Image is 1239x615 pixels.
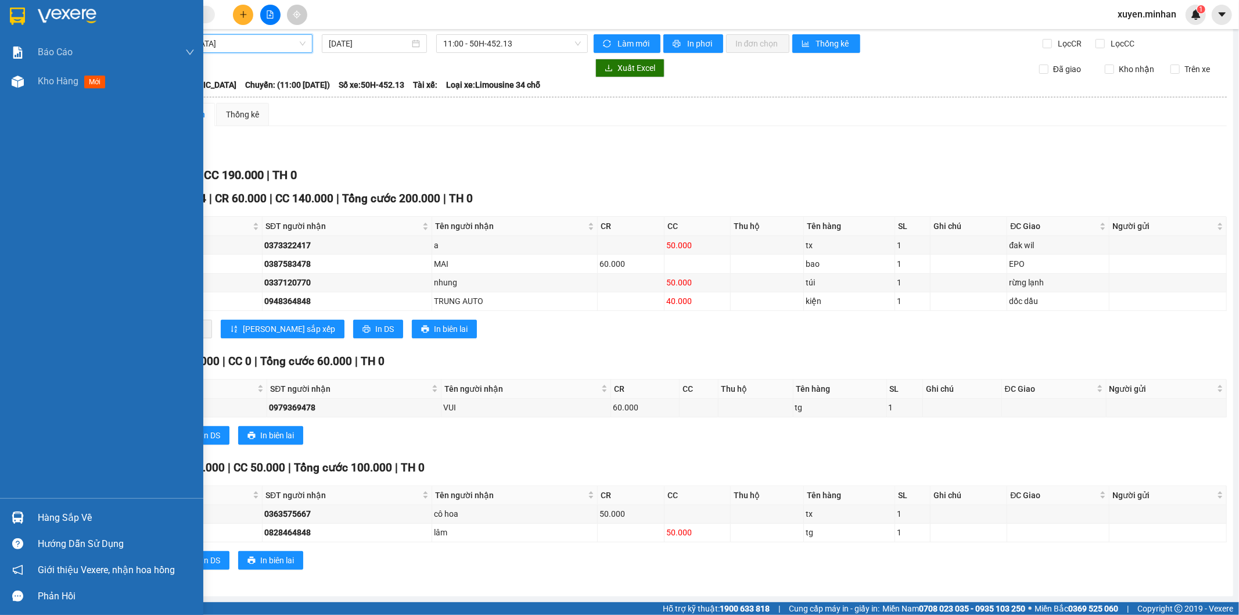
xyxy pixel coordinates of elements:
span: | [254,355,257,368]
span: | [288,461,291,474]
span: In biên lai [260,554,294,567]
span: Tên người nhận [435,220,586,233]
span: download [605,64,613,73]
span: Kho nhận [1114,63,1159,76]
div: 0337120770 [264,276,430,289]
span: SĐT người nhận [270,382,429,395]
div: a [434,239,595,252]
div: MAI [434,258,595,270]
span: Lọc CR [1054,37,1084,50]
span: ⚪️ [1028,606,1032,611]
span: ĐC Giao [1005,382,1094,395]
div: Hướng dẫn sử dụng [38,535,195,553]
td: VUI [441,399,611,417]
span: | [270,192,272,205]
button: printerIn phơi [663,34,723,53]
span: Giới thiệu Vexere, nhận hoa hồng [38,563,175,577]
div: nhung [434,276,595,289]
input: 12/10/2025 [329,37,410,50]
span: In DS [375,323,394,335]
button: printerIn biên lai [238,551,303,570]
span: Số xe: 50H-452.13 [339,78,404,91]
td: 0828464848 [263,524,432,542]
span: caret-down [1217,9,1227,20]
td: 0337120770 [263,274,432,292]
button: In đơn chọn [726,34,789,53]
th: Thu hộ [719,380,793,399]
div: Hàng sắp về [38,509,195,527]
div: 1 [897,258,928,270]
span: notification [12,564,23,575]
div: Đăk Mil [136,10,229,24]
td: 0373322417 [263,236,432,255]
div: 1 [897,276,928,289]
th: SL [887,380,923,399]
span: Tài xế: [413,78,437,91]
span: | [355,355,358,368]
div: 1 [897,507,928,520]
span: Tên người nhận [435,489,586,502]
div: dốc dầu [1009,295,1107,307]
span: printer [421,325,429,334]
img: warehouse-icon [12,76,24,88]
span: Kho hàng [38,76,78,87]
th: CR [598,486,665,505]
img: icon-new-feature [1191,9,1201,20]
button: printerIn biên lai [238,426,303,445]
div: 1 [897,526,928,539]
div: 60.000 [599,258,662,270]
div: 50.000 [666,276,729,289]
div: EPO [1009,258,1107,270]
div: 1 [897,295,928,307]
div: tx [806,239,893,252]
th: SL [895,217,931,236]
span: printer [247,431,256,441]
span: mới [84,76,105,88]
span: sync [603,40,613,49]
div: 0828464848 [264,526,430,539]
span: Tổng cước 200.000 [342,192,440,205]
th: Tên hàng [804,486,895,505]
span: Gửi: [10,11,28,23]
span: xuyen.minhan [1108,7,1186,22]
div: túi [806,276,893,289]
span: In phơi [687,37,714,50]
div: [PERSON_NAME] [136,24,229,38]
td: 0363575667 [263,505,432,524]
span: plus [239,10,247,19]
button: bar-chartThống kê [792,34,860,53]
span: Người gửi [1112,220,1215,233]
div: 0363575667 [264,507,430,520]
span: In DS [202,429,220,442]
div: kiện [806,295,893,307]
span: Tên người nhận [444,382,599,395]
span: In biên lai [260,429,294,442]
td: cô hoa [432,505,598,524]
span: | [267,168,270,182]
span: Chuyến: (11:00 [DATE]) [245,78,330,91]
button: printerIn DS [353,320,403,338]
div: 50.000 [599,507,662,520]
div: đak wil [1009,239,1107,252]
span: | [778,602,780,615]
span: Thống kê [816,37,851,50]
div: 40.000 [666,295,729,307]
button: syncLàm mới [594,34,660,53]
div: Thống kê [226,108,259,121]
button: file-add [260,5,281,25]
img: warehouse-icon [12,512,24,524]
span: | [443,192,446,205]
span: | [336,192,339,205]
th: SL [895,486,931,505]
span: sort-ascending [230,325,238,334]
th: Ghi chú [931,486,1007,505]
img: solution-icon [12,47,24,59]
span: question-circle [12,538,23,549]
span: Cung cấp máy in - giấy in: [789,602,879,615]
span: Làm mới [617,37,651,50]
button: aim [287,5,307,25]
span: DĐ: [136,60,153,73]
span: 11:00 - 50H-452.13 [443,35,580,52]
span: aim [293,10,301,19]
div: 0966575700 [136,38,229,54]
